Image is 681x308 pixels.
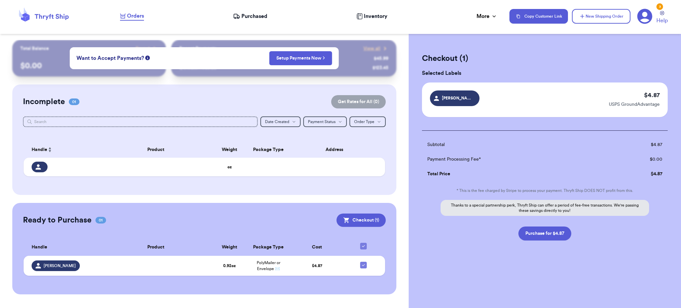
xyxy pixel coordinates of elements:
[257,261,280,271] span: PolyMailer or Envelope ✉️
[602,137,668,152] td: $ 4.87
[422,137,602,152] td: Subtotal
[422,188,668,193] p: * This is the fee charged by Stripe to process your payment. Thryft Ship DOES NOT profit from this.
[312,264,322,268] span: $ 4.87
[23,116,258,127] input: Search
[120,12,144,21] a: Orders
[644,90,660,100] p: $ 4.87
[509,9,568,24] button: Copy Customer Link
[572,9,630,24] button: New Shipping Order
[656,3,663,10] div: 3
[136,45,150,52] span: Payout
[76,54,144,62] span: Want to Accept Payments?
[210,239,249,256] th: Weight
[44,263,76,268] span: [PERSON_NAME]
[20,61,158,71] p: $ 0.00
[23,96,65,107] h2: Incomplete
[477,12,497,20] div: More
[265,120,289,124] span: Date Created
[210,142,249,158] th: Weight
[354,120,374,124] span: Order Type
[422,167,602,181] td: Total Price
[442,95,473,101] span: [PERSON_NAME]
[95,217,106,224] span: 01
[441,200,649,216] p: Thanks to a special partnership perk, Thryft Ship can offer a period of fee-free transactions. We...
[308,120,336,124] span: Payment Status
[249,142,288,158] th: Package Type
[349,116,386,127] button: Order Type
[233,12,267,20] a: Purchased
[227,165,232,169] strong: oz
[602,152,668,167] td: $ 0.00
[241,12,267,20] span: Purchased
[47,146,53,154] button: Sort ascending
[23,215,91,226] h2: Ready to Purchase
[518,227,571,240] button: Purchase for $4.87
[136,45,158,52] a: Payout
[32,146,47,153] span: Handle
[363,45,380,52] span: View all
[179,45,216,52] p: Recent Payments
[288,142,385,158] th: Address
[101,142,210,158] th: Product
[260,116,301,127] button: Date Created
[276,55,325,62] a: Setup Payments Now
[303,116,347,127] button: Payment Status
[356,12,387,20] a: Inventory
[602,167,668,181] td: $ 4.87
[656,17,668,25] span: Help
[656,11,668,25] a: Help
[101,239,210,256] th: Product
[337,214,386,227] button: Checkout (1)
[32,244,47,251] span: Handle
[363,45,388,52] a: View all
[331,95,386,108] button: Get Rates for All (0)
[422,152,602,167] td: Payment Processing Fee*
[372,65,388,71] div: $ 123.45
[69,98,79,105] span: 01
[364,12,387,20] span: Inventory
[288,239,346,256] th: Cost
[249,239,288,256] th: Package Type
[422,69,668,77] h3: Selected Labels
[609,101,660,108] p: USPS GroundAdvantage
[20,45,49,52] p: Total Balance
[637,9,652,24] a: 3
[422,53,668,64] h2: Checkout ( 1 )
[127,12,144,20] span: Orders
[223,264,236,268] strong: 0.92 oz
[374,55,388,62] div: $ 45.99
[269,51,332,65] button: Setup Payments Now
